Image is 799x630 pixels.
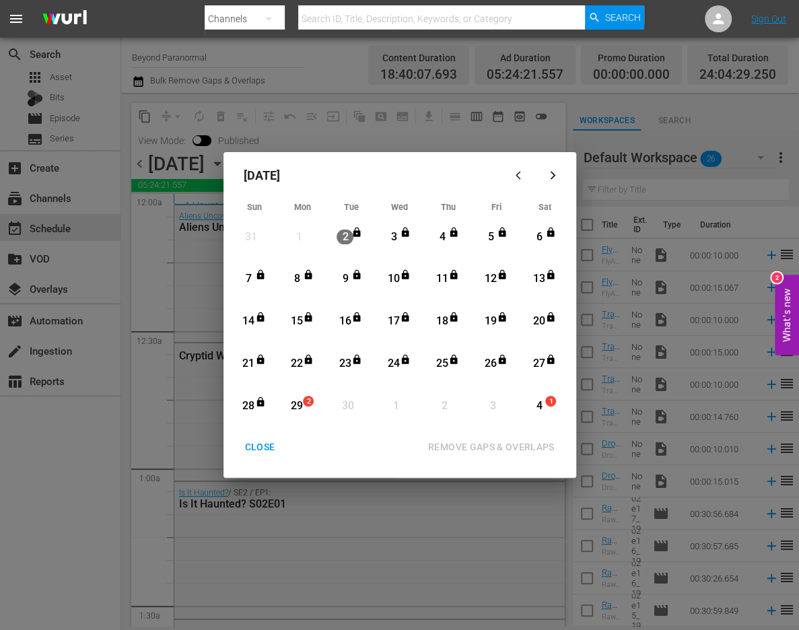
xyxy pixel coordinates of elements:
[485,398,501,414] div: 3
[230,159,505,191] div: [DATE]
[441,202,456,212] span: Thu
[242,230,259,245] div: 31
[8,11,24,27] span: menu
[337,314,353,329] div: 16
[240,271,257,287] div: 7
[530,230,547,245] div: 6
[775,275,799,355] button: Open Feedback Widget
[337,230,353,245] div: 2
[546,396,555,407] span: 1
[339,398,356,414] div: 30
[291,230,308,245] div: 1
[530,271,547,287] div: 13
[288,271,305,287] div: 8
[530,398,547,414] div: 4
[240,314,257,329] div: 14
[482,271,499,287] div: 12
[234,439,286,456] div: CLOSE
[751,13,786,24] a: Sign Out
[240,356,257,372] div: 21
[388,398,405,414] div: 1
[385,271,402,287] div: 10
[288,356,305,372] div: 22
[391,202,408,212] span: Wed
[247,202,262,212] span: Sun
[337,271,353,287] div: 9
[288,398,305,414] div: 29
[230,198,569,428] div: Month View
[604,5,640,30] span: Search
[294,202,311,212] span: Mon
[385,356,402,372] div: 24
[482,314,499,329] div: 19
[344,202,359,212] span: Tue
[771,273,782,283] div: 2
[433,271,450,287] div: 11
[491,202,501,212] span: Fri
[229,435,291,460] button: CLOSE
[530,356,547,372] div: 27
[433,356,450,372] div: 25
[539,202,551,212] span: Sat
[304,396,313,407] span: 2
[433,230,450,245] div: 4
[288,314,305,329] div: 15
[530,314,547,329] div: 20
[32,3,97,35] img: ans4CAIJ8jUAAAAAAAAAAAAAAAAAAAAAAAAgQb4GAAAAAAAAAAAAAAAAAAAAAAAAJMjXAAAAAAAAAAAAAAAAAAAAAAAAgAT5G...
[433,314,450,329] div: 18
[385,230,402,245] div: 3
[240,398,257,414] div: 28
[436,398,453,414] div: 2
[482,230,499,245] div: 5
[385,314,402,329] div: 17
[337,356,353,372] div: 23
[482,356,499,372] div: 26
